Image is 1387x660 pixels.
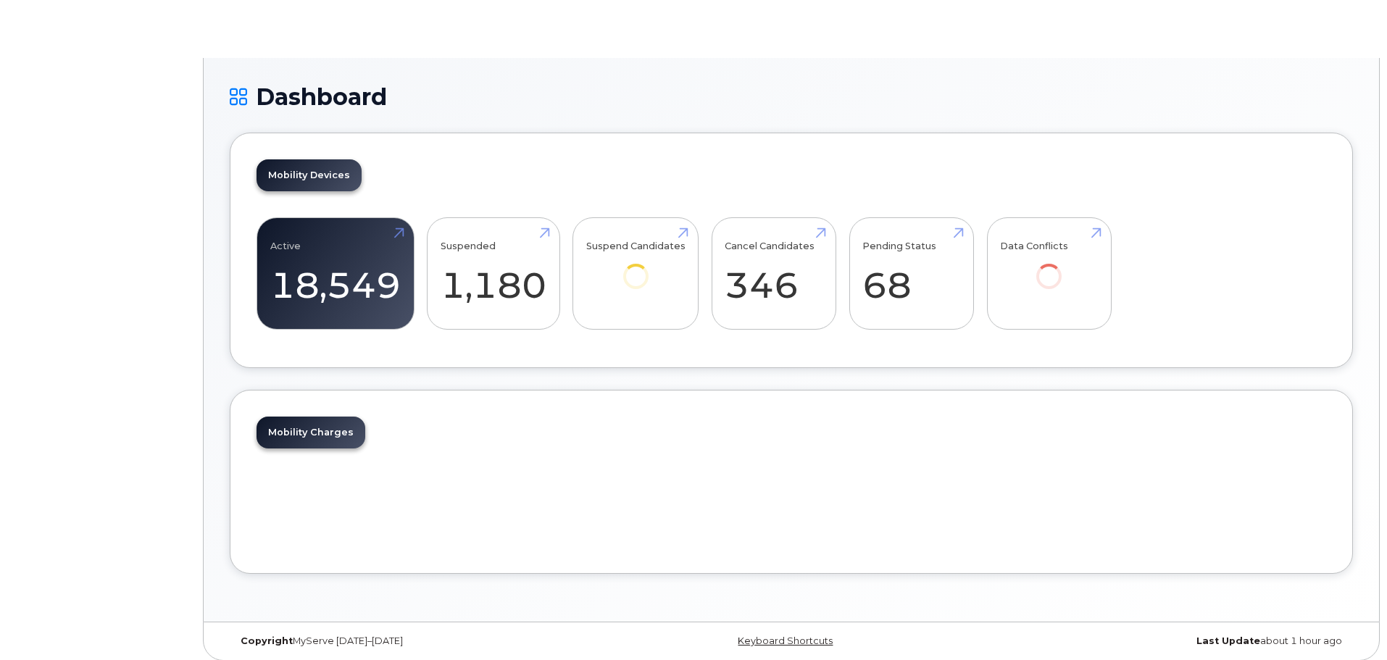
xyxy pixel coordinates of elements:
a: Suspend Candidates [586,226,686,309]
div: MyServe [DATE]–[DATE] [230,635,604,647]
a: Active 18,549 [270,226,401,322]
a: Cancel Candidates 346 [725,226,822,322]
a: Mobility Devices [257,159,362,191]
a: Suspended 1,180 [441,226,546,322]
strong: Copyright [241,635,293,646]
div: about 1 hour ago [978,635,1353,647]
a: Pending Status 68 [862,226,960,322]
a: Mobility Charges [257,417,365,448]
h1: Dashboard [230,84,1353,109]
strong: Last Update [1196,635,1260,646]
a: Data Conflicts [1000,226,1098,309]
a: Keyboard Shortcuts [738,635,833,646]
